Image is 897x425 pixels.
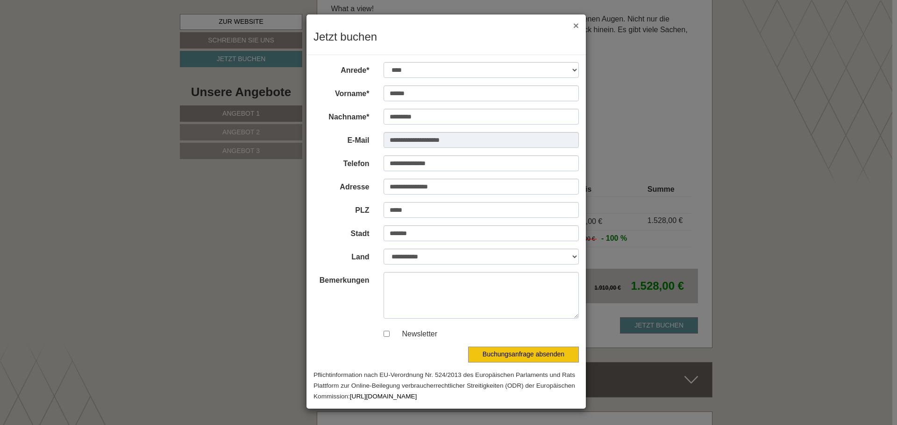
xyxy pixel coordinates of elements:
label: E-Mail [306,132,377,146]
label: Land [306,249,377,263]
label: Nachname* [306,109,377,123]
small: Pflichtinformation nach EU-Verordnung Nr. 524/2013 des Europäischen Parlaments und Rats Plattform... [313,371,575,400]
a: [URL][DOMAIN_NAME] [350,393,417,400]
h3: Jetzt buchen [313,31,579,43]
label: Vorname* [306,85,377,99]
label: PLZ [306,202,377,216]
label: Anrede* [306,62,377,76]
label: Telefon [306,155,377,169]
button: × [573,21,579,30]
label: Stadt [306,225,377,239]
button: Buchungsanfrage absenden [468,347,579,362]
label: Bemerkungen [306,272,377,286]
label: Newsletter [393,329,438,340]
label: Adresse [306,179,377,193]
